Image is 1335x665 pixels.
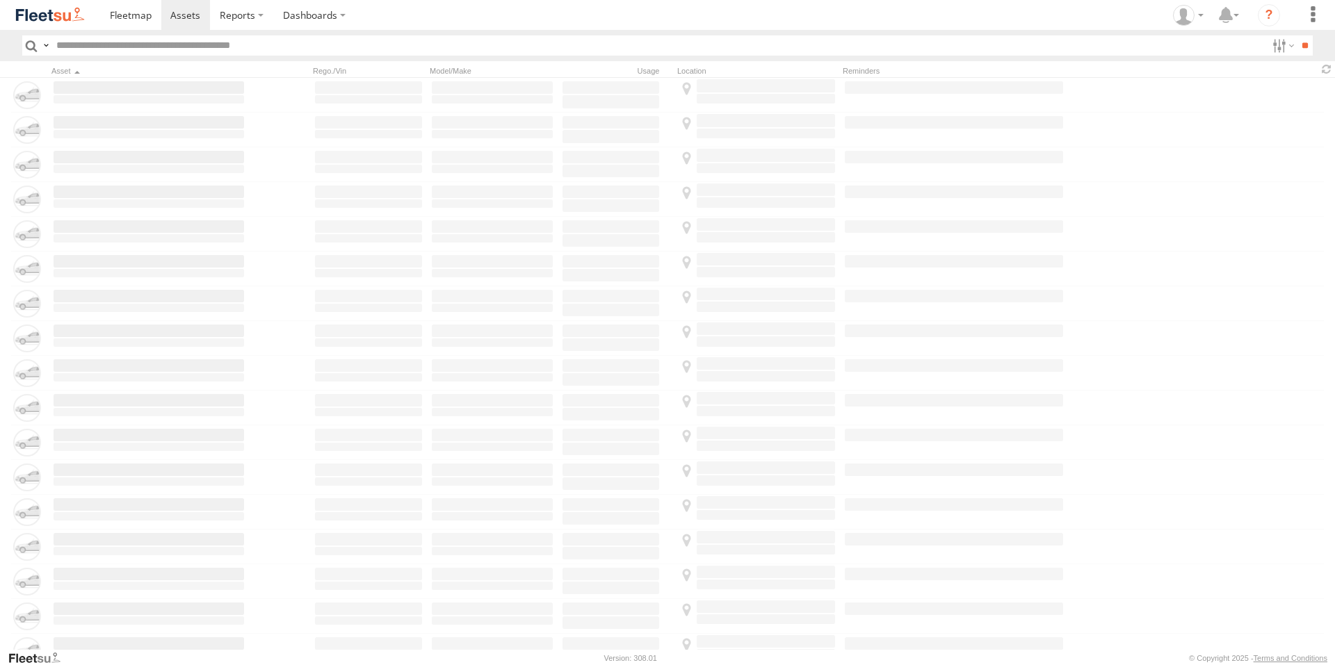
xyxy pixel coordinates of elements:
[313,66,424,76] div: Rego./Vin
[677,66,837,76] div: Location
[1318,63,1335,76] span: Refresh
[1189,654,1327,662] div: © Copyright 2025 -
[430,66,555,76] div: Model/Make
[843,66,1065,76] div: Reminders
[1258,4,1280,26] i: ?
[14,6,86,24] img: fleetsu-logo-horizontal.svg
[8,651,72,665] a: Visit our Website
[604,654,657,662] div: Version: 308.01
[51,66,246,76] div: Click to Sort
[40,35,51,56] label: Search Query
[1267,35,1297,56] label: Search Filter Options
[560,66,672,76] div: Usage
[1254,654,1327,662] a: Terms and Conditions
[1168,5,1208,26] div: Wayne Betts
